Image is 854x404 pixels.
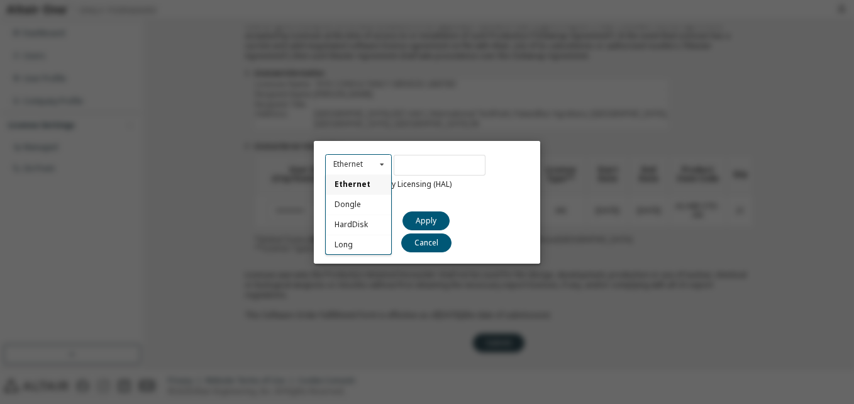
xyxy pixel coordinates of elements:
span: HardDisk [335,219,368,230]
div: Help [325,190,529,208]
button: Apply [402,211,450,230]
button: Cancel [401,233,452,252]
div: Ethernet [333,160,363,168]
span: Dongle [335,199,361,210]
span: Long [335,238,353,249]
span: Ethernet [335,179,370,189]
